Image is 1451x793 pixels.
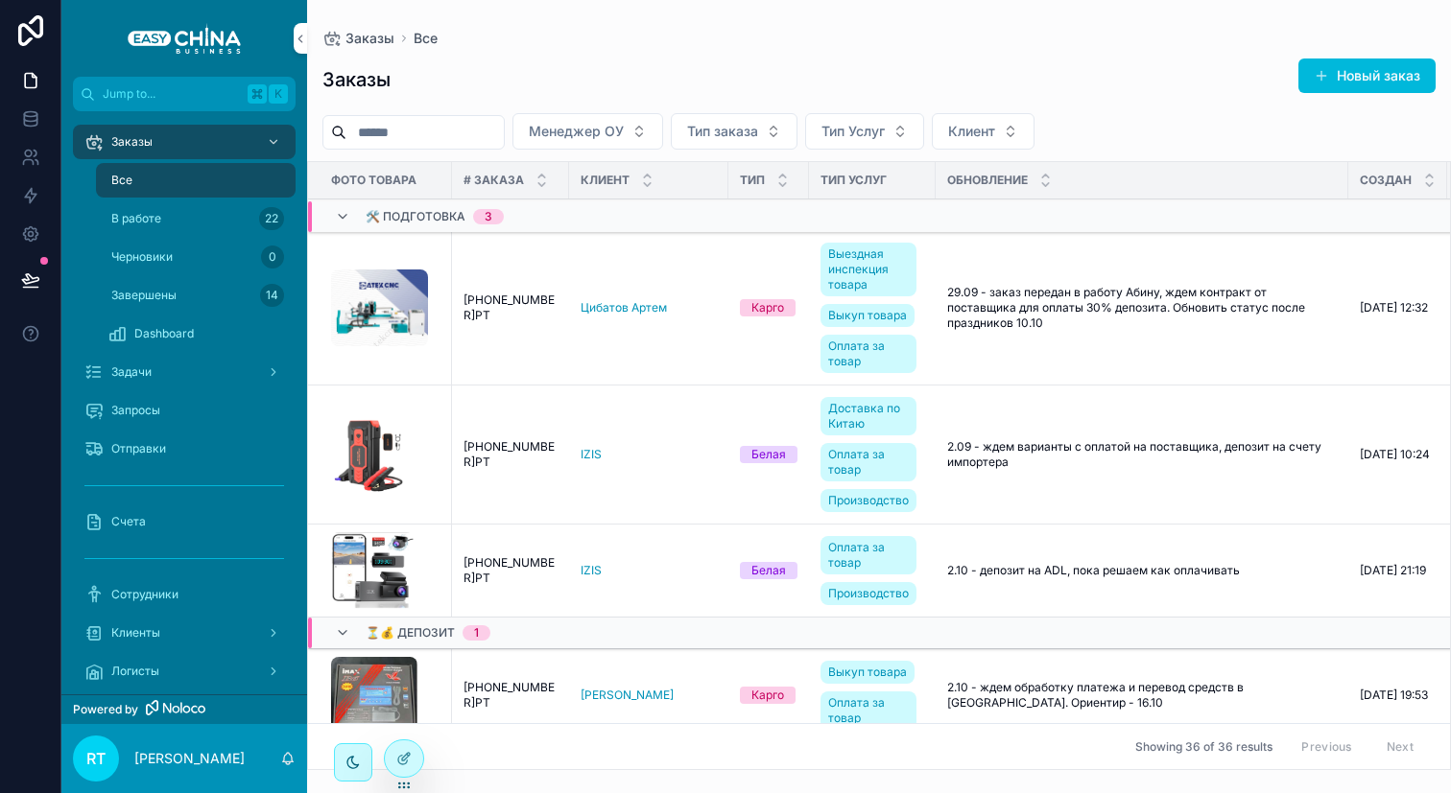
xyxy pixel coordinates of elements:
[260,284,284,307] div: 14
[821,397,916,435] a: Доставка по Китаю
[740,562,797,579] a: Белая
[1360,688,1428,703] span: [DATE] 19:53
[581,300,667,315] a: Цибатов Артем
[821,122,885,141] span: Тип Услуг
[947,563,1337,578] a: 2.10 - депозит на ADL, пока решаем как оплачивать
[821,173,887,188] span: Тип Услуг
[73,504,296,539] a: Счета
[86,747,106,770] span: RT
[740,173,765,188] span: Тип
[464,555,558,586] a: [PHONE_NUMBER]РТ
[259,207,284,230] div: 22
[134,749,245,768] p: [PERSON_NAME]
[828,493,909,508] span: Производство
[821,443,916,481] a: Оплата за товар
[529,122,624,141] span: Менеджер ОУ
[73,702,138,717] span: Powered by
[464,173,524,188] span: # Заказа
[581,688,674,703] a: [PERSON_NAME]
[322,66,391,93] h1: Заказы
[821,536,916,574] a: Оплата за товар
[111,364,152,380] span: Задачи
[1360,688,1436,703] a: [DATE] 19:53
[828,695,909,726] span: Оплата за товар
[821,239,924,377] a: Выездная инспекция товараВыкуп товараОплата за товар
[828,246,909,292] span: Выездная инспекция товара
[751,687,784,704] div: Карго
[73,431,296,466] a: Отправки
[464,292,558,323] a: [PHONE_NUMBER]РТ
[111,288,177,303] span: Завершены
[331,657,417,734] img: imax.jpg
[261,245,284,268] div: 0
[464,439,558,470] span: [PHONE_NUMBER]РТ
[1360,300,1436,315] a: [DATE] 12:32
[687,122,758,141] span: Тип заказа
[96,163,296,198] a: Все
[366,209,465,224] span: 🛠 Подготовка
[73,355,296,389] a: Задачи
[828,665,907,680] span: Выкуп товара
[740,299,797,316] a: Карго
[821,304,915,327] a: Выкуп товара
[751,562,786,579] div: Белая
[581,688,717,703] a: [PERSON_NAME]
[331,416,440,493] a: Screenshot-at-Aug-26-12-50-10.png
[821,582,916,605] a: Производство
[111,441,166,456] span: Отправки
[948,122,995,141] span: Клиент
[821,532,924,609] a: Оплата за товарПроизводство
[111,514,146,529] span: Счета
[111,134,153,150] span: Заказы
[1360,173,1412,188] span: Создан
[828,401,909,431] span: Доставка по Китаю
[331,269,440,346] a: CleanShot-2025-09-29-at-15.31.49@2x.png
[271,86,286,102] span: K
[322,29,394,48] a: Заказы
[1360,300,1428,315] span: [DATE] 12:32
[61,694,307,725] a: Powered by
[331,657,440,734] a: imax.jpg
[947,680,1337,711] a: 2.10 - ждем обработку платежа и перевод средств в [GEOGRAPHIC_DATA]. Ориентир - 16.10
[96,240,296,274] a: Черновики0
[111,173,132,188] span: Все
[947,439,1337,470] a: 2.09 - ждем варианты с оплатой на поставщика, депозит на счету импортера
[331,173,416,188] span: Фото Товара
[581,300,717,315] a: Цибатов Артем
[331,269,428,346] img: CleanShot-2025-09-29-at-15.31.49@2x.png
[134,326,194,341] span: Dashboard
[751,446,786,463] div: Белая
[73,577,296,612] a: Сотрудники
[111,211,161,226] span: В работе
[464,680,558,711] a: [PHONE_NUMBER]РТ
[345,29,394,48] span: Заказы
[366,625,455,641] span: ⏳💰 Депозит
[805,113,924,150] button: Select Button
[73,616,296,650] a: Клиенты
[821,335,916,373] a: Оплата за товар
[111,403,160,418] span: Запросы
[947,285,1337,331] a: 29.09 - заказ передан в работу Абину, ждем контракт от поставщика для оплаты 30% депозита. Обнови...
[1360,563,1426,578] span: [DATE] 21:19
[821,657,924,734] a: Выкуп товараОплата за товар
[1360,447,1430,462] span: [DATE] 10:24
[128,23,241,54] img: App logo
[828,308,907,323] span: Выкуп товара
[414,29,438,48] a: Все
[581,447,602,462] a: IZIS
[331,416,407,493] img: Screenshot-at-Aug-26-12-50-10.png
[111,664,159,679] span: Логисты
[581,447,717,462] a: IZIS
[1360,563,1436,578] a: [DATE] 21:19
[111,587,178,602] span: Сотрудники
[740,446,797,463] a: Белая
[331,532,440,609] a: Monosnap-IZIS---регистраторы-от-18.10.2024---Google-Таблицы-2024-12-23-17-57-26.png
